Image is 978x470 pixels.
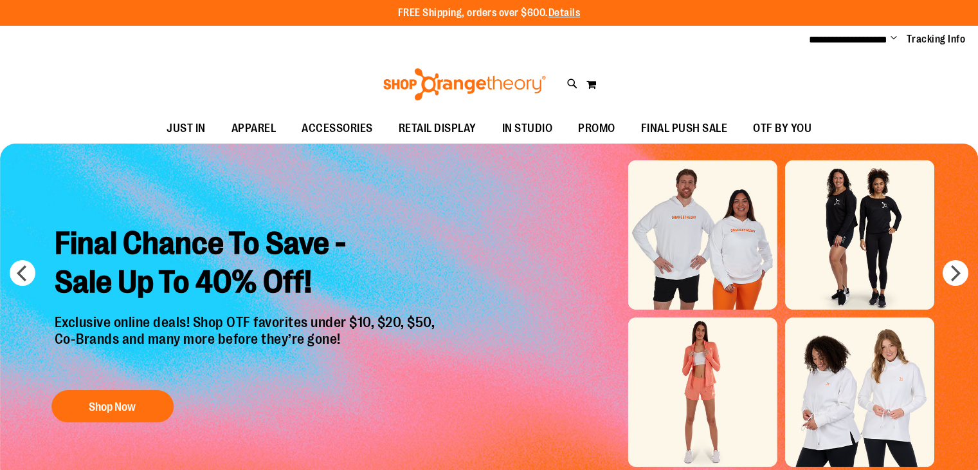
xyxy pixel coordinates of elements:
span: RETAIL DISPLAY [399,114,476,143]
a: JUST IN [154,114,219,144]
a: ACCESSORIES [289,114,386,144]
a: FINAL PUSH SALE [628,114,741,144]
button: prev [10,260,35,286]
p: Exclusive online deals! Shop OTF favorites under $10, $20, $50, Co-Brands and many more before th... [45,314,448,377]
span: OTF BY YOU [753,114,811,143]
span: JUST IN [167,114,206,143]
a: RETAIL DISPLAY [386,114,489,144]
a: PROMO [565,114,628,144]
span: ACCESSORIES [302,114,373,143]
span: IN STUDIO [502,114,553,143]
a: APPAREL [219,114,289,144]
span: APPAREL [231,114,276,143]
span: PROMO [578,114,615,143]
span: FINAL PUSH SALE [641,114,728,143]
button: next [943,260,968,286]
a: Details [548,7,581,19]
a: Tracking Info [907,32,966,46]
a: IN STUDIO [489,114,566,144]
p: FREE Shipping, orders over $600. [398,6,581,21]
button: Account menu [891,33,897,46]
h2: Final Chance To Save - Sale Up To 40% Off! [45,214,448,314]
button: Shop Now [51,390,174,422]
img: Shop Orangetheory [381,68,548,100]
a: OTF BY YOU [740,114,824,144]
